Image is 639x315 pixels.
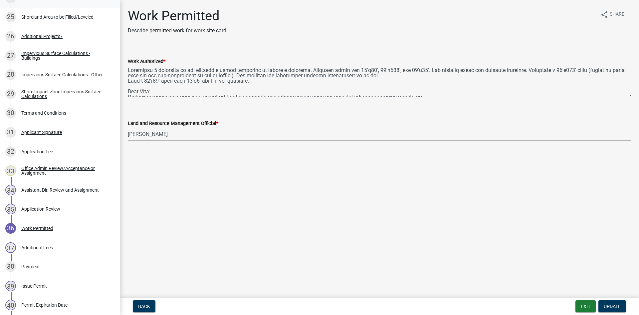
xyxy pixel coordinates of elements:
div: 35 [5,204,16,214]
div: Additional Projects? [21,34,63,39]
div: Impervious Surface Calculations - Other [21,72,103,77]
div: 39 [5,281,16,291]
div: 38 [5,261,16,272]
div: Payment [21,264,40,269]
div: Shoreland Area to be Filled/Leveled [21,15,94,19]
label: Work Authorized [128,59,165,64]
div: 27 [5,50,16,61]
div: 26 [5,31,16,42]
span: Share [610,11,624,19]
div: 33 [5,165,16,176]
div: 28 [5,69,16,80]
div: 31 [5,127,16,138]
div: Assistant Dir. Review and Assignment [21,188,99,192]
div: 37 [5,242,16,253]
div: Application Review [21,207,60,211]
div: Impervious Surface Calculations - Buildings [21,51,109,60]
div: Work Permitted [21,226,53,231]
div: 25 [5,12,16,22]
span: Back [138,304,150,309]
div: Permit Expiration Date [21,303,68,307]
div: Issue Permit [21,284,47,288]
div: Office Admin Review/Acceptance or Assignment [21,166,109,175]
div: 36 [5,223,16,234]
span: Update [604,304,621,309]
button: shareShare [595,8,630,21]
div: Applicant Signature [21,130,62,135]
p: Describe permitted work for work site card [128,27,226,35]
label: Land and Resource Management Official [128,121,218,126]
div: 40 [5,300,16,310]
button: Update [598,300,626,312]
div: 34 [5,185,16,195]
div: Terms and Conditions [21,111,66,115]
button: Exit [575,300,596,312]
div: 32 [5,146,16,157]
div: 29 [5,89,16,99]
div: 30 [5,108,16,118]
button: Back [133,300,155,312]
div: Additional Fees [21,245,53,250]
i: share [600,11,608,19]
div: Application Fee [21,149,53,154]
div: Shore Impact Zone Impervious Surface Calculations [21,89,109,99]
h1: Work Permitted [128,8,226,24]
